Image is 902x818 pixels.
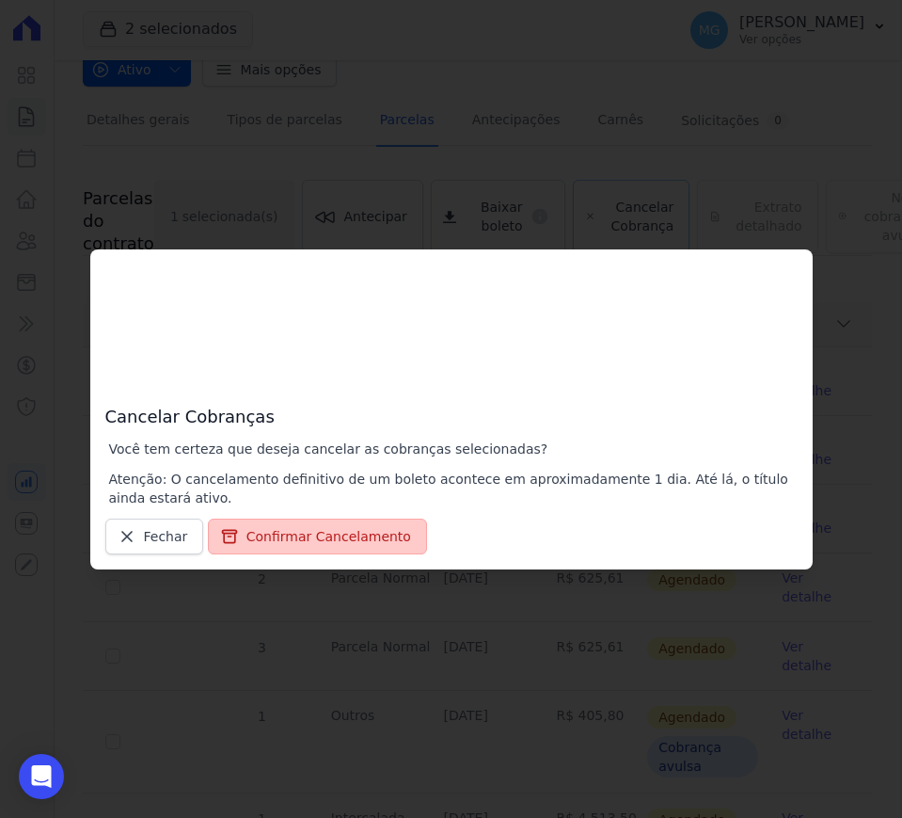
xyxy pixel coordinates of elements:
[19,754,64,799] div: Open Intercom Messenger
[109,470,798,507] p: Atenção: O cancelamento definitivo de um boleto acontece em aproximadamente 1 dia. Até lá, o títu...
[105,519,204,554] a: Fechar
[105,265,798,428] h3: Cancelar Cobranças
[109,440,798,458] p: Você tem certeza que deseja cancelar as cobranças selecionadas?
[144,527,188,546] span: Fechar
[208,519,427,554] button: Confirmar Cancelamento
